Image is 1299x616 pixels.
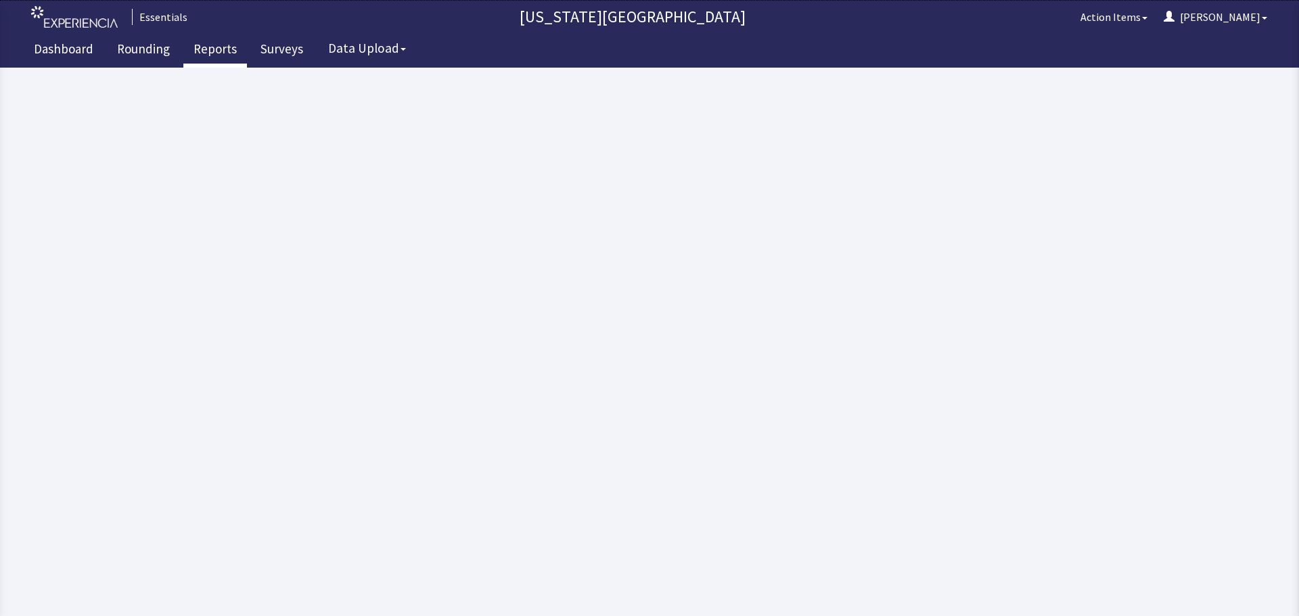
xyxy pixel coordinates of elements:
[183,34,247,68] a: Reports
[1156,3,1275,30] button: [PERSON_NAME]
[24,34,104,68] a: Dashboard
[132,9,187,25] div: Essentials
[31,6,118,28] img: experiencia_logo.png
[107,34,180,68] a: Rounding
[250,34,313,68] a: Surveys
[1072,3,1156,30] button: Action Items
[320,36,414,61] button: Data Upload
[193,6,1072,28] p: [US_STATE][GEOGRAPHIC_DATA]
